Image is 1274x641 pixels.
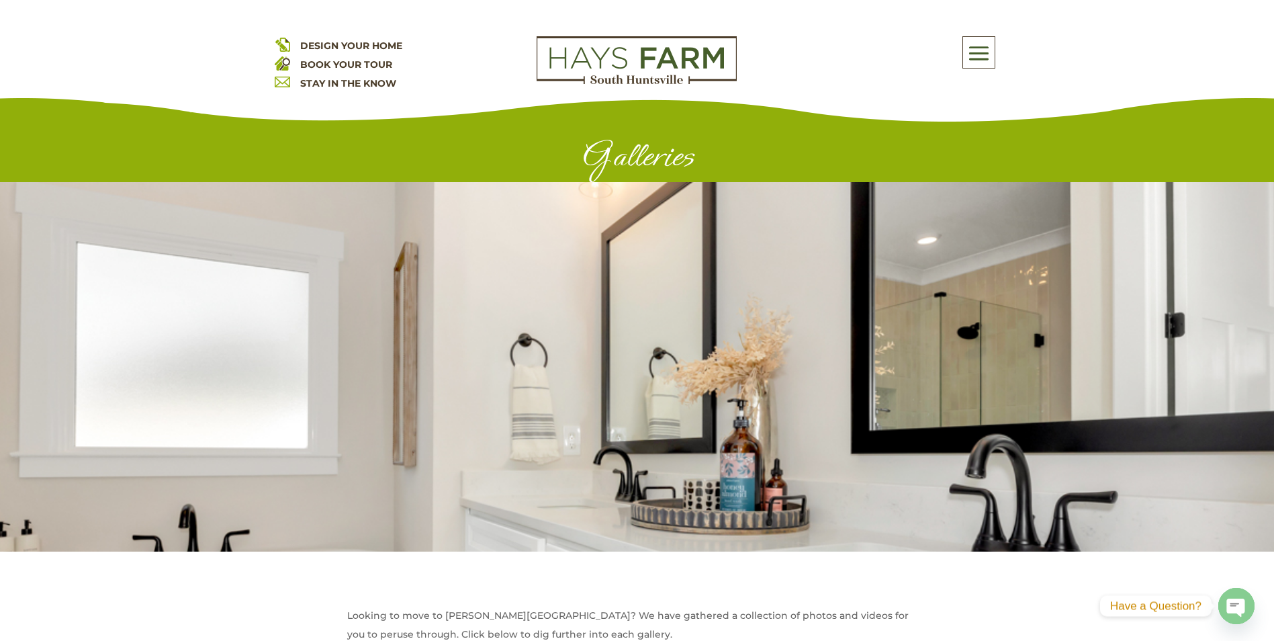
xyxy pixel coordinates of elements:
a: STAY IN THE KNOW [300,77,396,89]
img: Logo [537,36,737,85]
a: BOOK YOUR TOUR [300,58,392,71]
img: book your home tour [275,55,290,71]
a: hays farm homes huntsville development [537,75,737,87]
h1: Galleries [275,136,1000,182]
